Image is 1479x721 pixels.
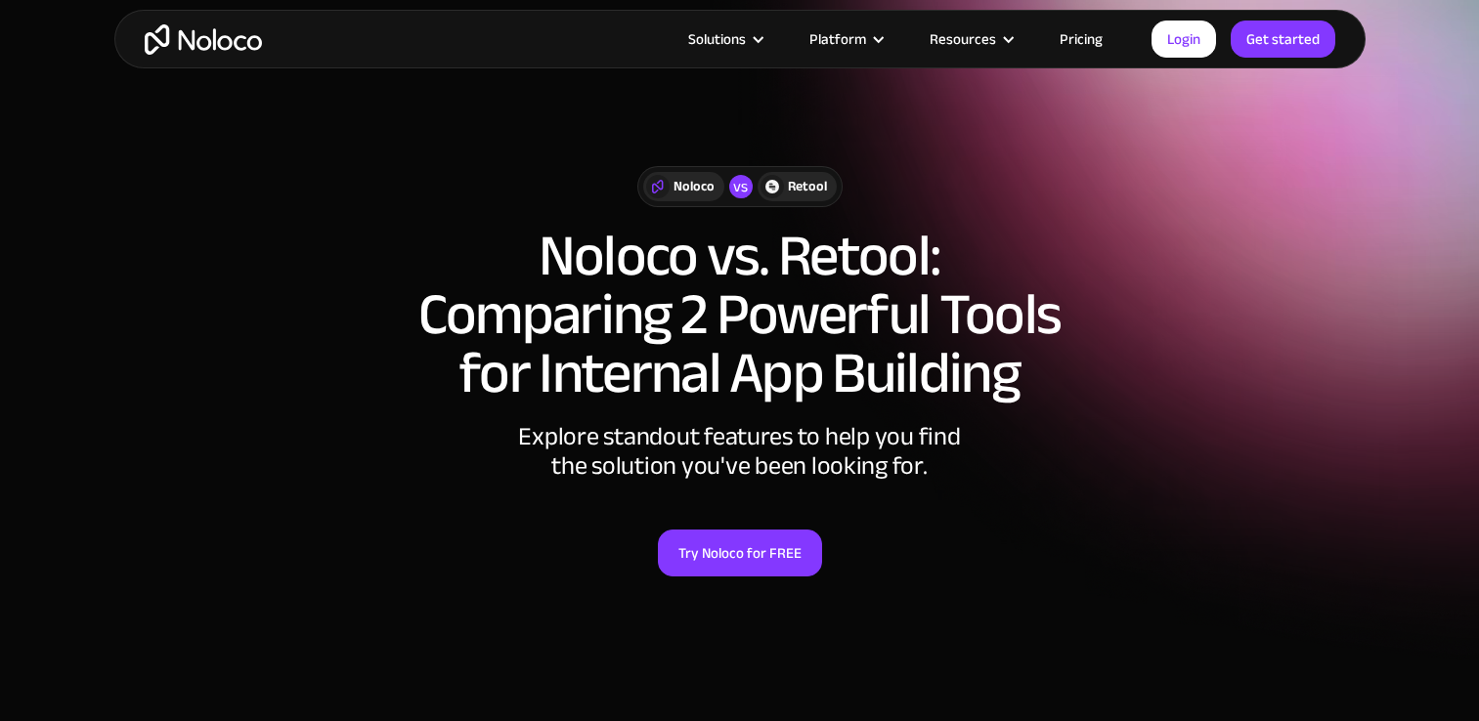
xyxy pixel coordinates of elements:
a: Login [1152,21,1216,58]
div: Solutions [688,26,746,52]
a: Try Noloco for FREE [658,530,822,576]
div: Solutions [664,26,785,52]
div: Resources [905,26,1035,52]
a: Pricing [1035,26,1127,52]
div: vs [729,175,753,198]
div: Resources [930,26,996,52]
a: home [145,24,262,55]
div: Retool [788,176,827,197]
h1: Noloco vs. Retool: Comparing 2 Powerful Tools for Internal App Building [134,227,1346,403]
a: Get started [1231,21,1335,58]
div: Platform [809,26,866,52]
div: Explore standout features to help you find the solution you've been looking for. [447,422,1033,481]
div: Platform [785,26,905,52]
div: Noloco [674,176,715,197]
